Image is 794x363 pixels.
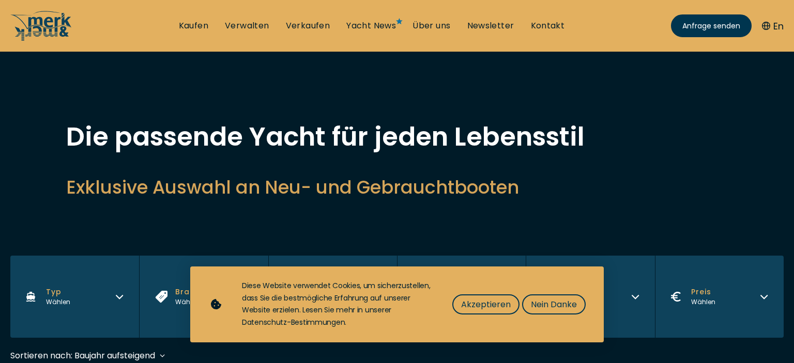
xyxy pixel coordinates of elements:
[175,287,201,297] span: Brand
[46,287,70,297] span: Typ
[691,287,715,297] span: Preis
[526,256,654,338] button: LängeWählen
[66,175,728,200] h2: Exklusive Auswahl an Neu- und Gebrauchtbooten
[691,297,715,307] div: Wählen
[655,256,784,338] button: PreisWählen
[268,256,397,338] button: ZustandWählen
[762,19,784,33] button: En
[175,297,201,307] div: Wählen
[286,20,330,31] a: Verkaufen
[179,20,208,31] a: Kaufen
[10,256,139,338] button: TypWählen
[452,294,520,314] button: Akzeptieren
[682,21,740,31] span: Anfrage senden
[531,298,577,311] span: Nein Danke
[242,280,432,329] div: Diese Website verwendet Cookies, um sicherzustellen, dass Sie die bestmögliche Erfahrung auf unse...
[467,20,514,31] a: Newsletter
[461,298,511,311] span: Akzeptieren
[346,20,396,31] a: Yacht News
[66,124,728,150] h1: Die passende Yacht für jeden Lebensstil
[225,20,269,31] a: Verwalten
[531,20,565,31] a: Kontakt
[397,256,526,338] button: BaujahrWählen
[46,297,70,307] div: Wählen
[139,256,268,338] button: BrandWählen
[413,20,450,31] a: Über uns
[242,317,345,327] a: Datenschutz-Bestimmungen
[522,294,586,314] button: Nein Danke
[671,14,752,37] a: Anfrage senden
[10,349,155,362] div: Sortieren nach: Baujahr aufsteigend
